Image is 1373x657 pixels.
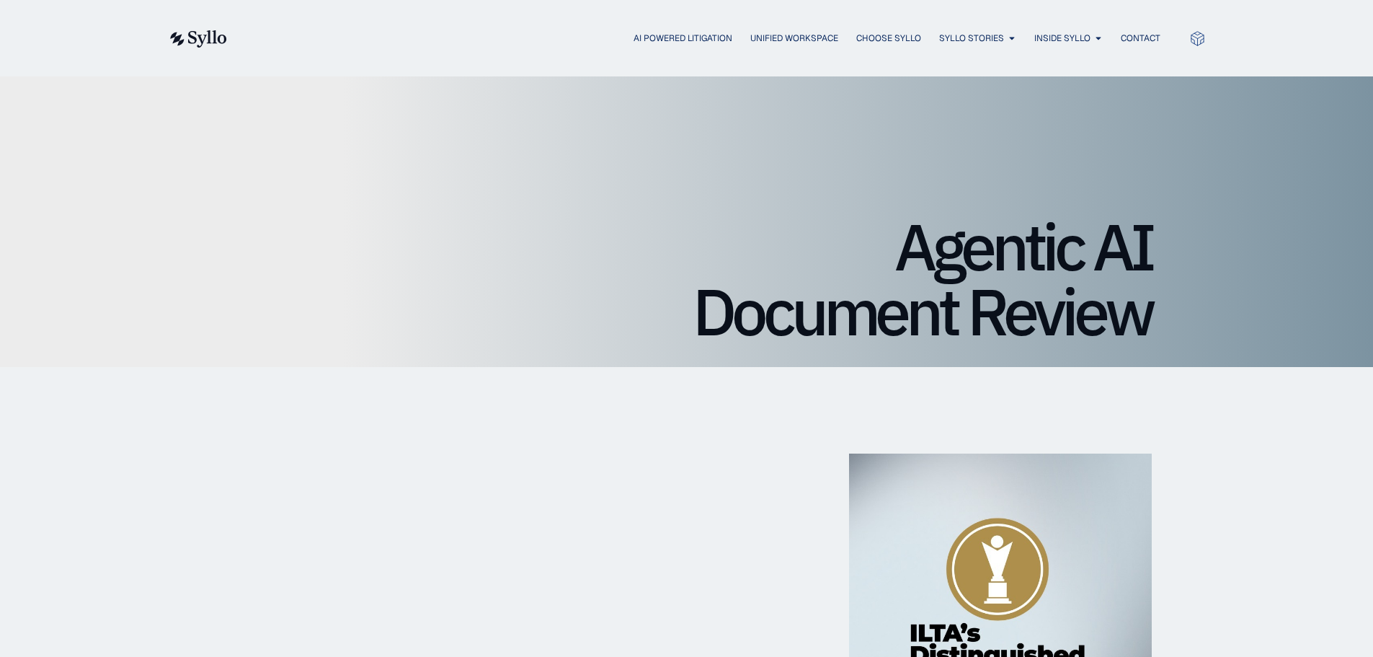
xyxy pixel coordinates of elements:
[939,32,1004,45] a: Syllo Stories
[1121,32,1160,45] a: Contact
[256,32,1160,45] div: Menu Toggle
[1034,32,1090,45] a: Inside Syllo
[222,214,1152,344] h1: Agentic AI Document Review
[634,32,732,45] a: AI Powered Litigation
[856,32,921,45] a: Choose Syllo
[168,30,227,48] img: syllo
[750,32,838,45] a: Unified Workspace
[256,32,1160,45] nav: Menu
